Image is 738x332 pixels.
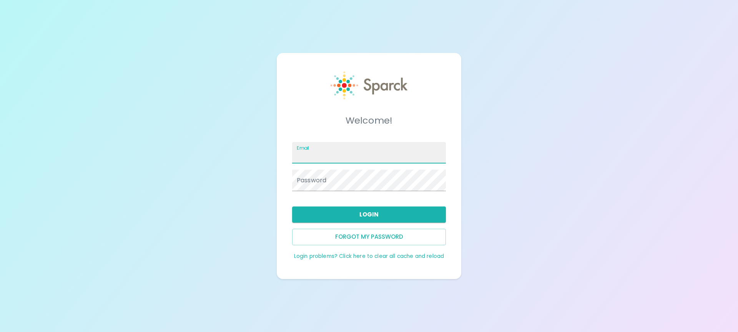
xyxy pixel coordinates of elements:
label: Email [297,145,309,151]
h5: Welcome! [292,114,446,127]
a: Login problems? Click here to clear all cache and reload [294,253,444,260]
button: Forgot my password [292,229,446,245]
button: Login [292,206,446,223]
img: Sparck logo [331,71,407,99]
